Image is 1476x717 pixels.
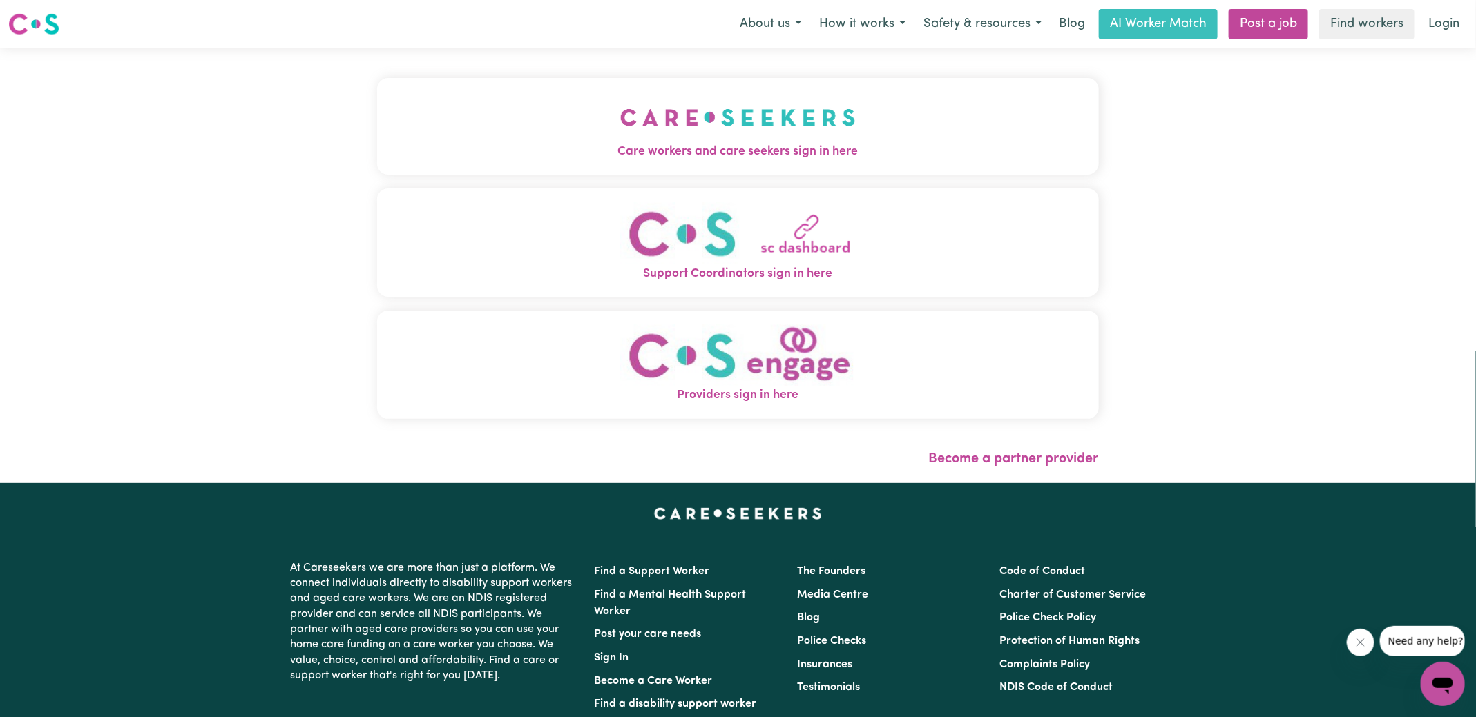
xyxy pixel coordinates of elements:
a: Find a Mental Health Support Worker [595,589,747,617]
a: Complaints Policy [999,659,1090,670]
button: How it works [810,10,914,39]
a: Police Checks [797,636,866,647]
button: About us [731,10,810,39]
a: The Founders [797,566,865,577]
a: Insurances [797,659,852,670]
a: Protection of Human Rights [999,636,1140,647]
button: Safety & resources [914,10,1051,39]
iframe: Close message [1347,629,1374,656]
button: Providers sign in here [377,311,1099,419]
a: Police Check Policy [999,612,1096,623]
span: Providers sign in here [377,386,1099,404]
iframe: Message from company [1380,626,1465,656]
a: Blog [1051,9,1093,39]
span: Support Coordinators sign in here [377,265,1099,283]
a: Sign In [595,652,629,663]
a: Post your care needs [595,629,702,640]
a: Testimonials [797,682,860,693]
a: Media Centre [797,589,868,600]
p: At Careseekers we are more than just a platform. We connect individuals directly to disability su... [291,555,578,689]
a: Post a job [1229,9,1308,39]
button: Support Coordinators sign in here [377,188,1099,297]
a: AI Worker Match [1099,9,1218,39]
iframe: Button to launch messaging window [1421,662,1465,706]
a: NDIS Code of Conduct [999,682,1113,693]
a: Find a Support Worker [595,566,710,577]
a: Careseekers home page [654,508,822,519]
a: Login [1420,9,1468,39]
a: Code of Conduct [999,566,1085,577]
a: Blog [797,612,820,623]
img: Careseekers logo [8,12,59,37]
a: Become a partner provider [929,452,1099,466]
a: Become a Care Worker [595,676,713,687]
a: Careseekers logo [8,8,59,40]
a: Charter of Customer Service [999,589,1146,600]
button: Care workers and care seekers sign in here [377,78,1099,175]
span: Care workers and care seekers sign in here [377,143,1099,161]
a: Find a disability support worker [595,698,757,709]
a: Find workers [1319,9,1415,39]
